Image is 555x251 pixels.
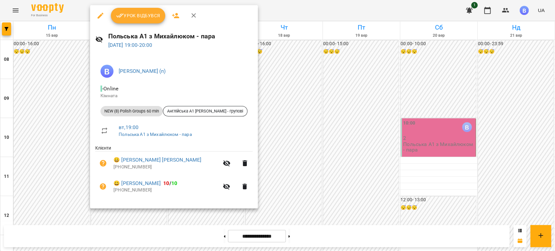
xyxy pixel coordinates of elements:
[113,164,219,170] p: [PHONE_NUMBER]
[163,108,247,114] span: Англійська А1 [PERSON_NAME] - групові
[95,155,111,171] button: Візит ще не сплачено. Додати оплату?
[163,180,169,186] span: 10
[119,132,192,137] a: Польська А1 з Михайлюком - пара
[108,31,253,41] h6: Польська А1 з Михайлюком - пара
[100,108,163,114] span: NEW (8) Polish Groups 60 min
[113,179,161,187] a: 😀 [PERSON_NAME]
[100,93,247,99] p: Кімната
[113,156,201,164] a: 😀 [PERSON_NAME] [PERSON_NAME]
[95,179,111,194] button: Візит ще не сплачено. Додати оплату?
[100,86,120,92] span: - Online
[119,68,166,74] a: [PERSON_NAME] (п)
[116,12,160,20] span: Урок відбувся
[163,106,247,116] div: Англійська А1 [PERSON_NAME] - групові
[163,180,177,186] b: /
[95,145,253,200] ul: Клієнти
[111,8,165,23] button: Урок відбувся
[113,187,219,193] p: [PHONE_NUMBER]
[108,42,152,48] a: [DATE] 19:00-20:00
[100,65,113,78] img: 9c73f5ad7d785d62b5b327f8216d5fc4.jpg
[171,180,177,186] span: 10
[119,124,139,130] a: вт , 19:00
